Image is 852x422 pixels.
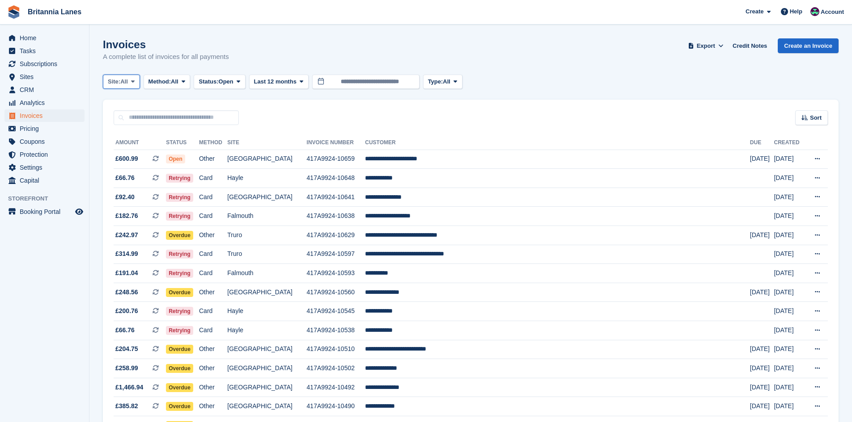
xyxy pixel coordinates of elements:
a: menu [4,205,85,218]
button: Last 12 months [249,75,309,89]
a: Credit Notes [729,38,771,53]
td: [DATE] [774,188,805,207]
td: Truro [227,245,306,264]
th: Customer [365,136,750,150]
td: 417A9924-10510 [307,340,365,359]
td: 417A9924-10502 [307,359,365,378]
button: Site: All [103,75,140,89]
td: Card [199,169,227,188]
span: Last 12 months [254,77,297,86]
a: menu [4,58,85,70]
a: menu [4,174,85,187]
span: Status: [199,77,218,86]
td: [DATE] [774,283,805,302]
span: Retrying [166,193,193,202]
a: menu [4,84,85,96]
a: menu [4,148,85,161]
td: [DATE] [774,378,805,397]
a: menu [4,45,85,57]
td: [DATE] [774,169,805,188]
button: Export [686,38,725,53]
td: Card [199,264,227,283]
td: [DATE] [750,150,774,169]
span: All [443,77,450,86]
button: Type: All [423,75,462,89]
span: Overdue [166,364,193,373]
td: [DATE] [774,340,805,359]
span: Retrying [166,269,193,278]
td: 417A9924-10648 [307,169,365,188]
span: Sort [810,113,822,122]
td: [GEOGRAPHIC_DATA] [227,397,306,416]
span: £258.99 [115,364,138,373]
span: All [120,77,128,86]
span: £92.40 [115,192,135,202]
td: Hayle [227,302,306,321]
span: Account [821,8,844,17]
span: £314.99 [115,249,138,259]
td: Other [199,378,227,397]
h1: Invoices [103,38,229,50]
td: Other [199,340,227,359]
td: [DATE] [750,283,774,302]
a: Britannia Lanes [24,4,85,19]
th: Due [750,136,774,150]
td: 417A9924-10659 [307,150,365,169]
span: Site: [108,77,120,86]
td: 417A9924-10641 [307,188,365,207]
td: [DATE] [750,359,774,378]
span: Retrying [166,326,193,335]
span: Booking Portal [20,205,73,218]
a: menu [4,161,85,174]
span: Protection [20,148,73,161]
td: [GEOGRAPHIC_DATA] [227,150,306,169]
span: Overdue [166,288,193,297]
td: 417A9924-10492 [307,378,365,397]
td: Card [199,245,227,264]
span: £248.56 [115,288,138,297]
span: Type: [428,77,443,86]
span: £1,466.94 [115,383,143,392]
td: [DATE] [774,226,805,245]
td: Other [199,283,227,302]
a: Preview store [74,206,85,217]
a: Create an Invoice [778,38,839,53]
span: £66.76 [115,326,135,335]
td: [DATE] [774,207,805,226]
span: Home [20,32,73,44]
span: Tasks [20,45,73,57]
td: Other [199,150,227,169]
a: menu [4,96,85,109]
span: Storefront [8,194,89,203]
td: [GEOGRAPHIC_DATA] [227,340,306,359]
td: [DATE] [774,264,805,283]
td: Card [199,302,227,321]
td: [DATE] [774,245,805,264]
td: 417A9924-10538 [307,321,365,340]
td: Hayle [227,321,306,340]
td: Truro [227,226,306,245]
span: £66.76 [115,173,135,183]
td: Hayle [227,169,306,188]
td: [DATE] [750,378,774,397]
span: Pricing [20,122,73,135]
td: [GEOGRAPHIC_DATA] [227,378,306,397]
span: CRM [20,84,73,96]
span: Create [746,7,763,16]
td: [GEOGRAPHIC_DATA] [227,283,306,302]
a: menu [4,122,85,135]
td: [GEOGRAPHIC_DATA] [227,188,306,207]
th: Created [774,136,805,150]
a: menu [4,71,85,83]
th: Site [227,136,306,150]
span: £385.82 [115,401,138,411]
td: Card [199,188,227,207]
td: 417A9924-10593 [307,264,365,283]
span: £182.76 [115,211,138,221]
span: Settings [20,161,73,174]
a: menu [4,32,85,44]
td: [DATE] [774,321,805,340]
button: Method: All [144,75,191,89]
span: £200.76 [115,306,138,316]
span: Analytics [20,96,73,109]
